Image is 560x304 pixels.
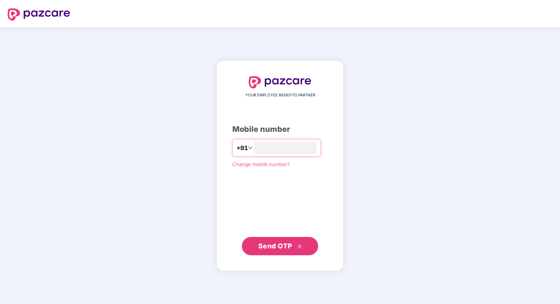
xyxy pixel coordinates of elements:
[297,244,302,249] span: double-right
[245,92,315,98] span: YOUR EMPLOYEE BENEFITS PARTNER
[232,123,328,135] div: Mobile number
[248,146,253,150] span: down
[249,76,311,88] img: logo
[8,8,70,21] img: logo
[232,161,290,167] a: Change mobile number?
[258,242,292,250] span: Send OTP
[237,143,248,153] span: +91
[242,237,318,255] button: Send OTPdouble-right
